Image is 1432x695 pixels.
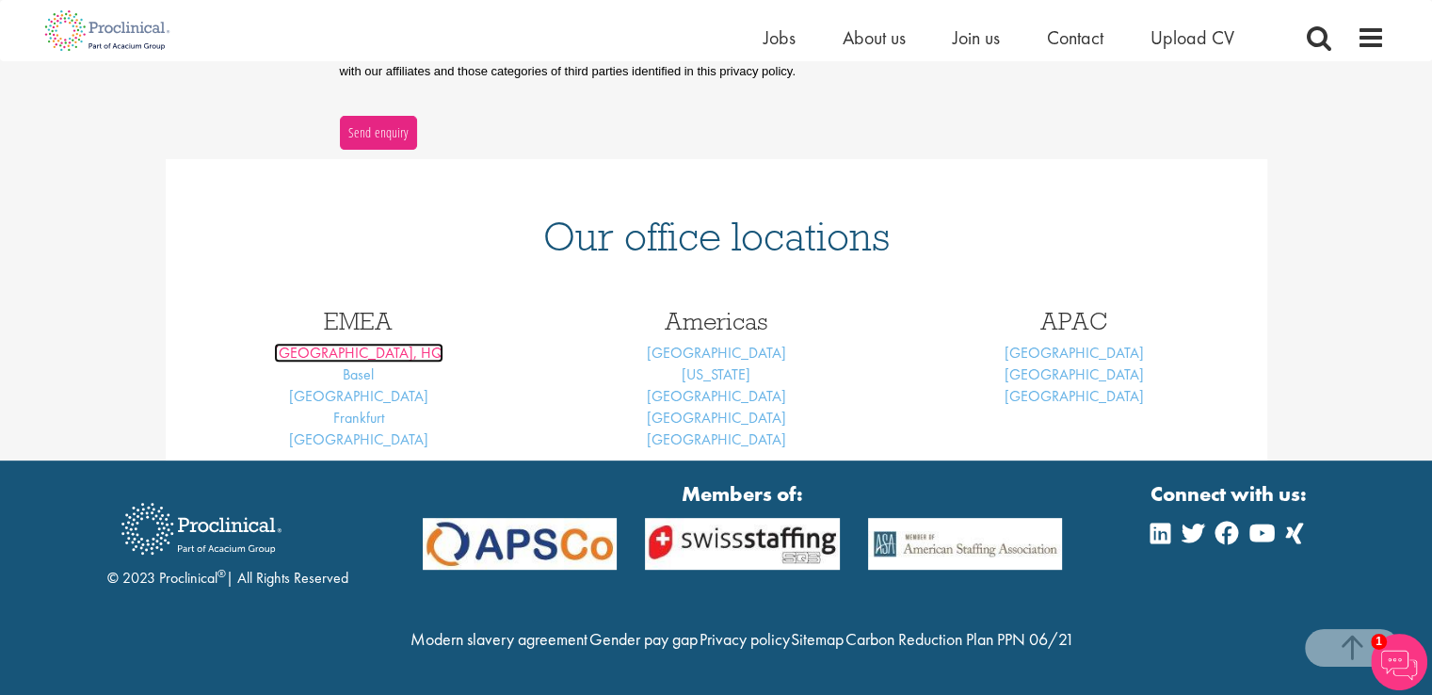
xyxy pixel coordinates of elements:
a: Join us [953,25,1000,50]
a: Modern slavery agreement [410,628,587,650]
a: [GEOGRAPHIC_DATA] [1005,343,1144,363]
sup: ® [217,566,226,581]
h3: Americas [552,309,881,333]
a: [GEOGRAPHIC_DATA] [1005,386,1144,406]
a: Carbon Reduction Plan PPN 06/21 [845,628,1074,650]
a: [GEOGRAPHIC_DATA] [1005,364,1144,384]
a: [GEOGRAPHIC_DATA] [647,386,786,406]
img: Proclinical Recruitment [107,490,296,568]
img: APSCo [854,518,1077,570]
strong: Connect with us: [1150,479,1311,509]
a: Contact [1047,25,1103,50]
a: [GEOGRAPHIC_DATA] [647,408,786,428]
a: Sitemap [791,628,844,650]
img: APSCo [409,518,632,570]
p: You confirm that by submitting your personal data that you have read and understood our . We only... [340,46,1093,80]
img: Chatbot [1371,634,1427,690]
h3: EMEA [194,309,523,333]
a: [US_STATE] [682,364,750,384]
a: About us [843,25,906,50]
a: [GEOGRAPHIC_DATA] [289,429,428,449]
button: Send enquiry [340,116,417,150]
a: [GEOGRAPHIC_DATA] [289,386,428,406]
h1: Our office locations [194,216,1239,257]
span: Send enquiry [347,122,409,143]
a: [GEOGRAPHIC_DATA] [647,343,786,363]
strong: Members of: [423,479,1063,509]
a: [GEOGRAPHIC_DATA] [647,429,786,449]
a: Gender pay gap [589,628,698,650]
h3: APAC [909,309,1239,333]
a: Jobs [764,25,796,50]
span: 1 [1371,634,1387,650]
a: Upload CV [1150,25,1234,50]
div: © 2023 Proclinical | All Rights Reserved [107,489,348,590]
a: [GEOGRAPHIC_DATA], HQ [274,343,443,363]
a: Privacy policy [699,628,789,650]
a: Basel [343,364,374,384]
a: Frankfurt [333,408,384,428]
img: APSCo [631,518,854,570]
